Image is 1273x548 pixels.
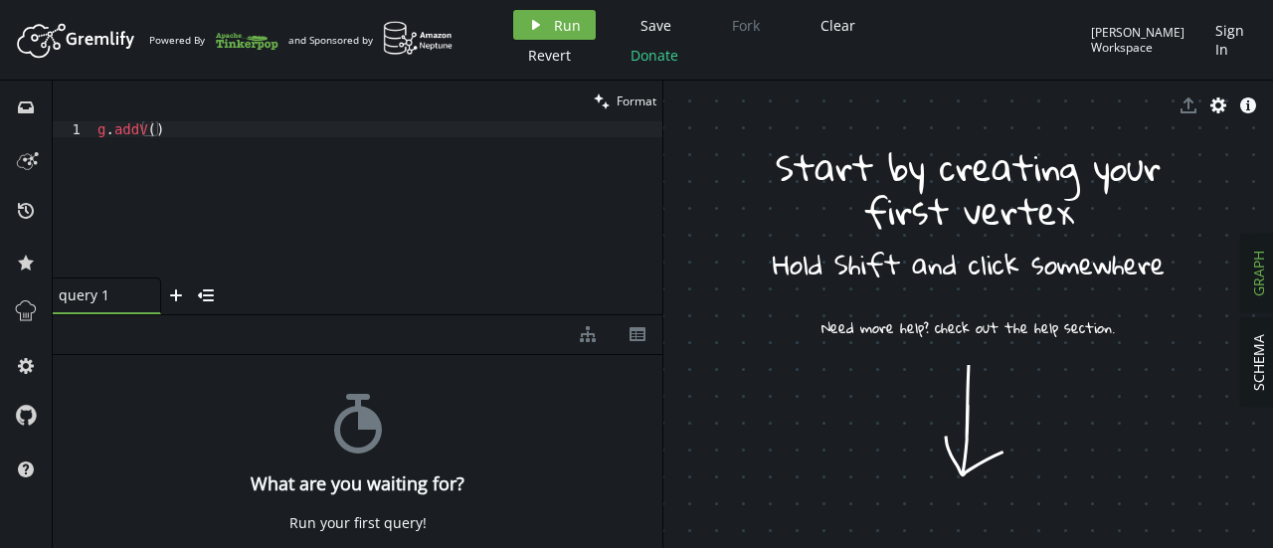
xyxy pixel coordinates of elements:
span: Fork [732,16,760,35]
span: query 1 [59,286,138,304]
button: Donate [616,40,693,70]
div: [PERSON_NAME] Workspace [1091,25,1204,56]
span: Sign In [1215,21,1248,59]
span: Clear [820,16,855,35]
span: SCHEMA [1249,334,1268,391]
h4: What are you waiting for? [251,473,464,494]
button: Revert [513,40,586,70]
span: GRAPH [1249,251,1268,296]
button: Sign In [1205,10,1258,70]
span: Run [554,16,581,35]
span: Save [640,16,671,35]
div: and Sponsored by [288,21,454,59]
span: Format [617,92,656,109]
button: Save [626,10,686,40]
button: Run [513,10,596,40]
button: Fork [716,10,776,40]
div: 1 [53,121,93,137]
img: AWS Neptune [383,21,454,56]
button: Format [588,81,662,121]
span: Revert [528,46,571,65]
div: Run your first query! [289,514,427,532]
div: Powered By [149,23,278,58]
span: Donate [631,46,678,65]
button: Clear [806,10,870,40]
